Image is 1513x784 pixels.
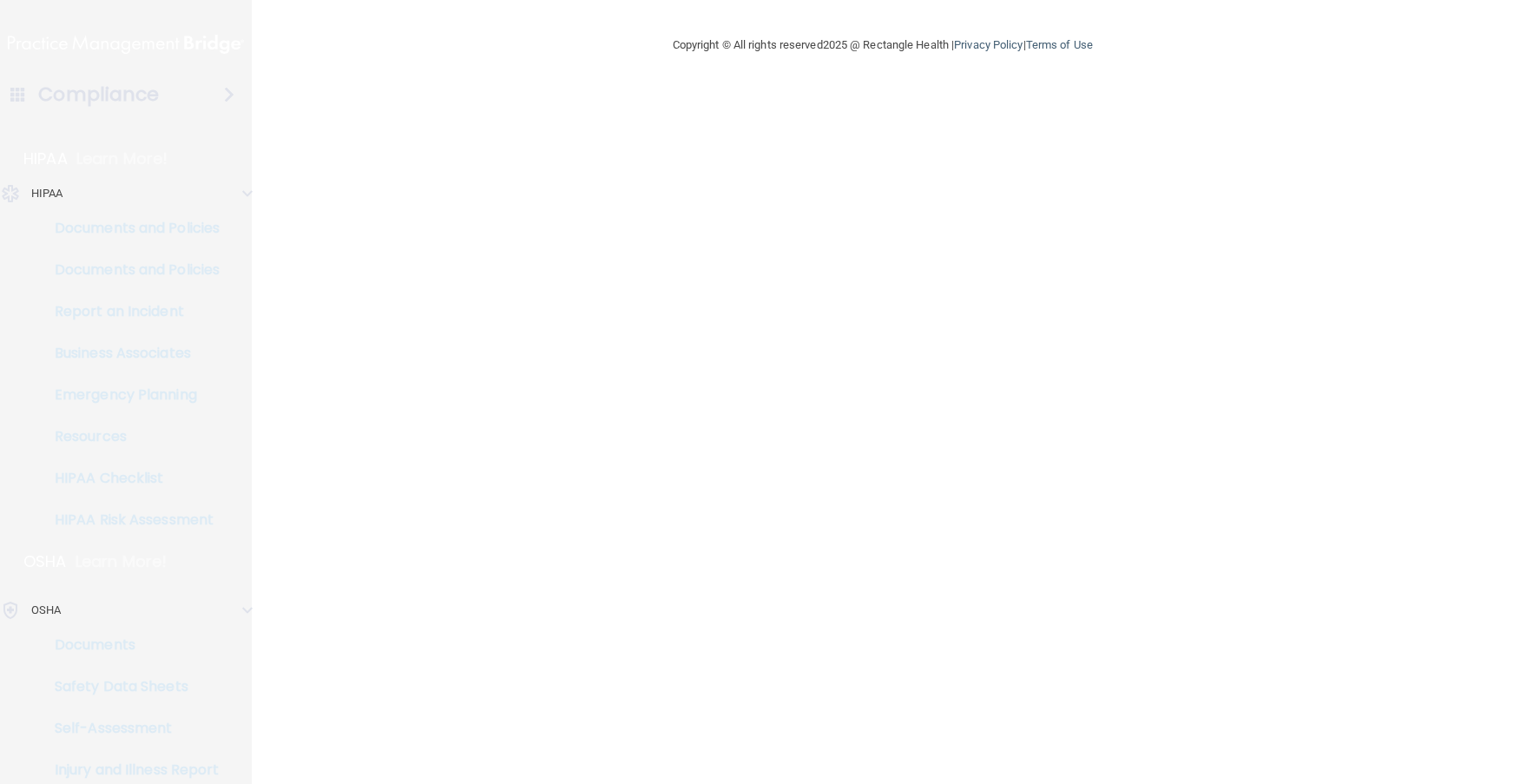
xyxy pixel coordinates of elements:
a: Privacy Policy [954,38,1023,51]
p: Learn More! [76,551,168,572]
p: Resources [11,428,248,445]
p: HIPAA Checklist [11,470,248,487]
p: Safety Data Sheets [11,678,248,695]
p: Learn More! [76,148,168,169]
p: Self-Assessment [11,720,248,737]
p: Documents [11,636,248,654]
h4: Compliance [38,82,159,107]
p: HIPAA Risk Assessment [11,511,248,529]
p: Documents and Policies [11,261,248,279]
p: HIPAA [23,148,68,169]
p: OSHA [31,600,61,621]
p: Documents and Policies [11,220,248,237]
p: Emergency Planning [11,386,248,404]
p: Injury and Illness Report [11,761,248,779]
p: Report an Incident [11,303,248,320]
img: PMB logo [8,27,244,62]
p: OSHA [23,551,67,572]
a: Terms of Use [1026,38,1093,51]
p: Business Associates [11,345,248,362]
p: HIPAA [31,183,63,204]
div: Copyright © All rights reserved 2025 @ Rectangle Health | | [566,17,1200,73]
